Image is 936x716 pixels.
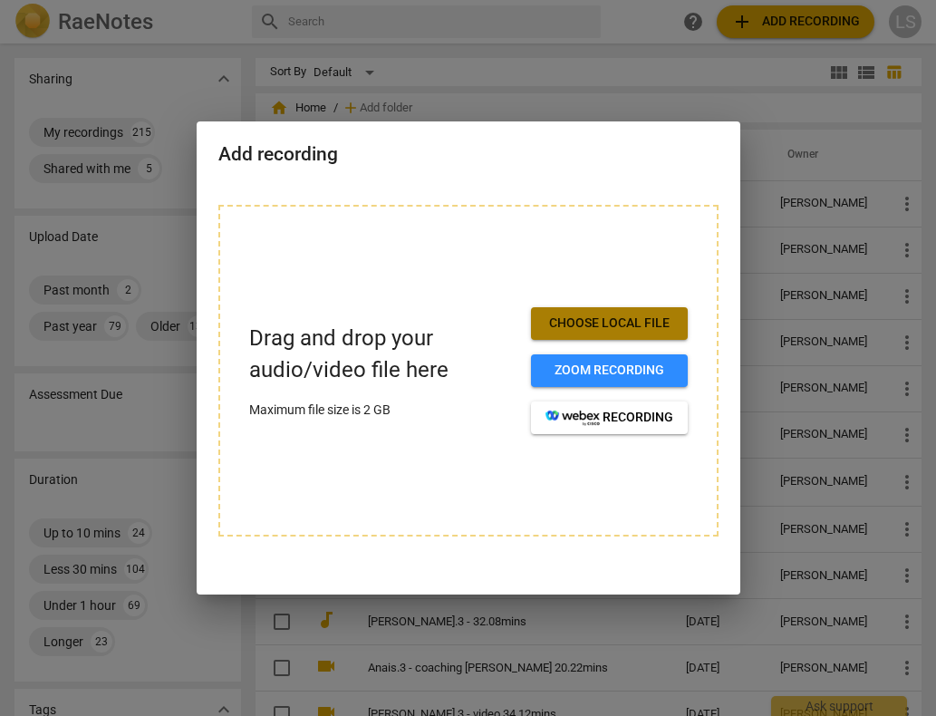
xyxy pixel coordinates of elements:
[218,143,719,166] h2: Add recording
[531,307,688,340] button: Choose local file
[249,323,516,386] p: Drag and drop your audio/video file here
[545,314,673,333] span: Choose local file
[545,362,673,380] span: Zoom recording
[249,401,516,420] p: Maximum file size is 2 GB
[531,354,688,387] button: Zoom recording
[545,409,673,427] span: recording
[531,402,688,434] button: recording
